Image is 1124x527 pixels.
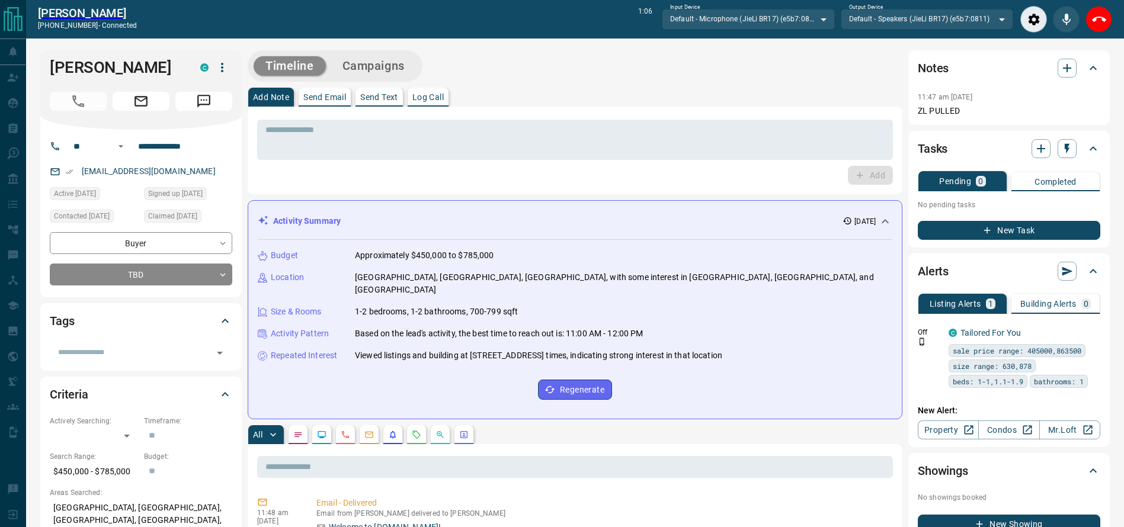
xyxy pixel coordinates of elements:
span: Claimed [DATE] [148,210,197,222]
p: Timeframe: [144,416,232,426]
div: Notes [918,54,1100,82]
span: size range: 630,878 [953,360,1032,372]
span: beds: 1-1,1.1-1.9 [953,375,1023,387]
div: Buyer [50,232,232,254]
a: [PERSON_NAME] [38,6,137,20]
p: 1-2 bedrooms, 1-2 bathrooms, 700-799 sqft [355,306,518,318]
p: Off [918,327,942,338]
div: Fri Sep 12 2025 [50,210,138,226]
p: 0 [978,177,983,185]
p: Activity Pattern [271,327,329,340]
button: New Task [918,221,1100,240]
svg: Requests [412,430,421,439]
div: Fri Sep 12 2025 [50,187,138,204]
div: Criteria [50,380,232,409]
h2: Alerts [918,262,949,281]
h2: Showings [918,461,968,480]
div: Activity Summary[DATE] [258,210,892,232]
div: Showings [918,457,1100,485]
p: Activity Summary [273,215,341,227]
label: Input Device [670,4,700,11]
svg: Calls [341,430,350,439]
p: [DATE] [854,216,876,227]
p: Size & Rooms [271,306,322,318]
label: Output Device [849,4,883,11]
h2: Criteria [50,385,88,404]
a: Property [918,420,979,439]
p: Listing Alerts [930,300,981,308]
div: Alerts [918,257,1100,285]
h2: Tasks [918,139,947,158]
div: TBD [50,263,232,285]
div: Fri Sep 12 2025 [144,187,232,204]
div: Tags [50,307,232,335]
span: sale price range: 405000,863500 [953,345,1081,356]
span: bathrooms: 1 [1034,375,1084,387]
p: 0 [1084,300,1088,308]
button: Timeline [254,56,326,76]
p: [PHONE_NUMBER] - [38,20,137,31]
svg: Agent Actions [459,430,469,439]
p: Budget [271,249,298,262]
p: Search Range: [50,451,138,462]
p: Pending [939,177,971,185]
span: connected [102,21,137,30]
div: Mute [1053,6,1080,33]
p: All [253,430,262,439]
button: Regenerate [538,380,612,400]
p: Approximately $450,000 to $785,000 [355,249,494,262]
p: 1:06 [638,6,652,33]
h2: Notes [918,59,949,78]
p: 11:48 am [257,509,299,517]
svg: Emails [364,430,374,439]
p: Repeated Interest [271,349,337,362]
div: Default - Microphone (JieLi BR17) (e5b7:0811) [662,9,834,29]
div: Fri Sep 12 2025 [144,210,232,226]
svg: Opportunities [435,430,445,439]
p: Budget: [144,451,232,462]
a: [EMAIL_ADDRESS][DOMAIN_NAME] [82,166,216,176]
p: Actively Searching: [50,416,138,426]
span: Call [50,92,107,111]
p: No showings booked [918,492,1100,503]
svg: Email Verified [65,168,73,176]
p: New Alert: [918,404,1100,417]
p: [DATE] [257,517,299,525]
a: Condos [978,420,1039,439]
button: Open [114,139,128,153]
div: Audio Settings [1020,6,1047,33]
div: Tasks [918,134,1100,163]
p: Completed [1035,178,1077,186]
span: Signed up [DATE] [148,188,203,200]
p: Based on the lead's activity, the best time to reach out is: 11:00 AM - 12:00 PM [355,327,643,340]
p: ZL PULLED [918,105,1100,117]
div: condos.ca [949,329,957,337]
div: Default - Speakers (JieLi BR17) (e5b7:0811) [841,9,1013,29]
a: Mr.Loft [1039,420,1100,439]
p: [GEOGRAPHIC_DATA], [GEOGRAPHIC_DATA], [GEOGRAPHIC_DATA], with some interest in [GEOGRAPHIC_DATA],... [355,271,892,296]
svg: Listing Alerts [388,430,398,439]
span: Active [DATE] [54,188,96,200]
p: No pending tasks [918,196,1100,214]
svg: Push Notification Only [918,338,926,346]
p: Add Note [253,93,289,101]
p: Email - Delivered [316,497,888,509]
svg: Lead Browsing Activity [317,430,326,439]
p: Send Email [303,93,346,101]
h1: [PERSON_NAME] [50,58,182,77]
svg: Notes [293,430,303,439]
button: Open [212,345,228,361]
p: Building Alerts [1020,300,1077,308]
p: Email from [PERSON_NAME] delivered to [PERSON_NAME] [316,509,888,518]
p: Location [271,271,304,284]
h2: Tags [50,311,74,330]
button: Campaigns [331,56,417,76]
span: Contacted [DATE] [54,210,110,222]
p: $450,000 - $785,000 [50,462,138,481]
p: Log Call [412,93,444,101]
p: 1 [988,300,993,308]
p: Send Text [360,93,398,101]
a: Tailored For You [960,328,1021,338]
p: 11:47 am [DATE] [918,93,972,101]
